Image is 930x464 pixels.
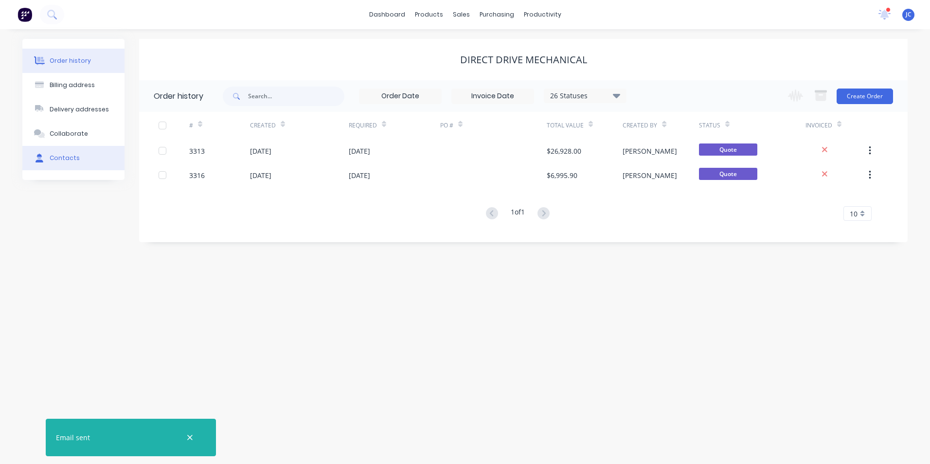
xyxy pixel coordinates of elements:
div: 3313 [189,146,205,156]
div: Contacts [50,154,80,162]
div: $26,928.00 [547,146,581,156]
button: Create Order [837,89,893,104]
div: Total Value [547,112,623,139]
div: PO # [440,121,453,130]
div: [PERSON_NAME] [623,146,677,156]
button: Billing address [22,73,125,97]
div: Order history [154,90,203,102]
a: dashboard [364,7,410,22]
div: Required [349,112,440,139]
img: Factory [18,7,32,22]
div: Email sent [56,432,90,443]
div: Status [699,112,805,139]
div: Billing address [50,81,95,89]
input: Order Date [359,89,441,104]
button: Delivery addresses [22,97,125,122]
span: Quote [699,168,757,180]
div: purchasing [475,7,519,22]
div: Invoiced [805,112,866,139]
span: JC [906,10,912,19]
div: Created [250,121,276,130]
div: products [410,7,448,22]
button: Order history [22,49,125,73]
div: 3316 [189,170,205,180]
div: [PERSON_NAME] [623,170,677,180]
div: Required [349,121,377,130]
span: 10 [850,209,858,219]
span: Quote [699,143,757,156]
div: Created By [623,121,657,130]
div: [DATE] [349,146,370,156]
div: Direct Drive Mechanical [460,54,587,66]
div: Delivery addresses [50,105,109,114]
div: Order history [50,56,91,65]
input: Invoice Date [452,89,534,104]
button: Contacts [22,146,125,170]
div: Created [250,112,349,139]
div: $6,995.90 [547,170,577,180]
div: Total Value [547,121,584,130]
input: Search... [248,87,344,106]
div: [DATE] [250,146,271,156]
div: 26 Statuses [544,90,626,101]
div: Created By [623,112,698,139]
div: Status [699,121,720,130]
div: 1 of 1 [511,207,525,221]
div: # [189,121,193,130]
div: Invoiced [805,121,832,130]
div: PO # [440,112,547,139]
div: [DATE] [349,170,370,180]
button: Collaborate [22,122,125,146]
div: [DATE] [250,170,271,180]
div: sales [448,7,475,22]
div: Collaborate [50,129,88,138]
div: productivity [519,7,566,22]
div: # [189,112,250,139]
